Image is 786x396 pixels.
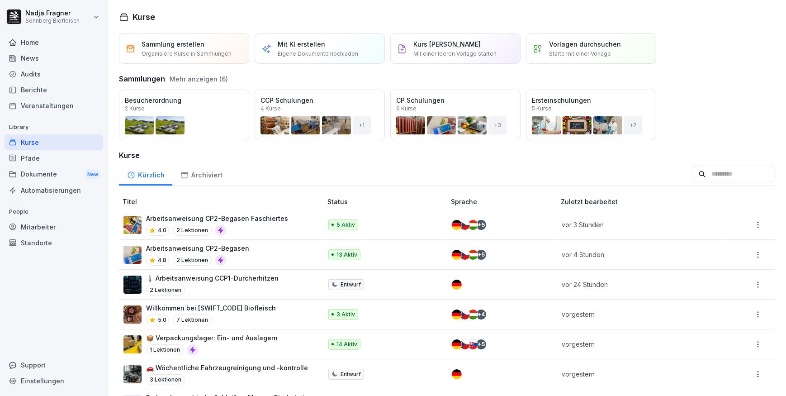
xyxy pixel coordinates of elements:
[25,18,80,24] p: Sonnberg Biofleisch
[5,66,103,82] a: Audits
[142,50,232,58] p: Organisiere Kurse in Sammlungen
[146,214,288,223] p: Arbeitsanweisung CP2-Begasen Faschiertes
[549,39,621,49] p: Vorlagen durchsuchen
[173,255,212,266] p: 2 Lektionen
[336,221,355,229] p: 5 Aktiv
[5,134,103,150] a: Kurse
[460,339,470,349] img: cz.svg
[146,363,308,372] p: 🚗 Wöchentliche Fahrzeugreinigung und -kontrolle
[260,106,281,111] p: 4 Kurse
[5,166,103,183] a: DokumenteNew
[123,276,142,294] img: hdba4it9v1da57zfw1s4t85s.png
[5,205,103,219] p: People
[336,310,355,319] p: 3 Aktiv
[278,50,358,58] p: Eigene Dokumente hochladen
[158,316,166,324] p: 5.0
[278,39,325,49] p: Mit KI erstellen
[119,150,775,161] h3: Kurse
[562,310,710,319] p: vorgestern
[146,344,184,355] p: 1 Lektionen
[172,162,230,186] div: Archiviert
[133,11,155,23] h1: Kurse
[123,216,142,234] img: hj9o9v8kzxvzc93uvlzx86ct.png
[123,246,142,264] img: oenbij6eacdvlc0h8sr4t2f0.png
[624,116,642,134] div: + 2
[146,303,276,313] p: Willkommen bei [SWIFT_CODE] Biofleisch
[488,116,507,134] div: + 3
[562,369,710,379] p: vorgestern
[562,280,710,289] p: vor 24 Stunden
[146,243,249,253] p: Arbeitsanweisung CP2-Begasen
[562,250,710,259] p: vor 4 Stunden
[341,370,361,378] p: Entwurf
[327,197,447,206] p: Status
[255,90,385,140] a: CCP Schulungen4 Kurse+1
[158,256,166,264] p: 4.8
[452,250,462,260] img: de.svg
[5,219,103,235] a: Mitarbeiter
[452,310,462,320] img: de.svg
[396,106,417,111] p: 6 Kurse
[123,305,142,324] img: vq64qnx387vm2euztaeei3pt.png
[25,10,80,17] p: Nadja Fragner
[146,374,185,385] p: 3 Lektionen
[532,106,552,111] p: 5 Kurse
[260,95,379,105] p: CCP Schulungen
[452,369,462,379] img: de.svg
[413,50,497,58] p: Mit einer leeren Vorlage starten
[173,315,212,325] p: 7 Lektionen
[85,169,100,180] div: New
[468,220,478,230] img: hu.svg
[123,197,324,206] p: Titel
[125,106,145,111] p: 2 Kurse
[341,281,361,289] p: Entwurf
[123,335,142,353] img: g1mf2oopp3hpfy5j4nli41fj.png
[146,285,185,296] p: 2 Lektionen
[460,250,470,260] img: cz.svg
[5,150,103,166] a: Pfade
[5,235,103,251] div: Standorte
[460,220,470,230] img: cz.svg
[336,340,357,348] p: 14 Aktiv
[468,339,478,349] img: sk.svg
[5,120,103,134] p: Library
[170,74,228,84] button: Mehr anzeigen (6)
[452,280,462,290] img: de.svg
[562,220,710,229] p: vor 3 Stunden
[561,197,720,206] p: Zuletzt bearbeitet
[476,250,486,260] div: + 5
[562,339,710,349] p: vorgestern
[5,34,103,50] a: Home
[146,333,278,343] p: 📦 Verpackungslager: Ein- und Auslagern
[5,98,103,114] a: Veranstaltungen
[390,90,521,140] a: CP Schulungen6 Kurse+3
[119,162,172,186] a: Kürzlich
[532,95,650,105] p: Ersteinschulungen
[5,166,103,183] div: Dokumente
[549,50,611,58] p: Starte mit einer Vorlage
[460,310,470,320] img: cz.svg
[123,365,142,383] img: ysa0h7rnlk6gvd0mioq5fj5j.png
[119,73,165,84] h3: Sammlungen
[468,250,478,260] img: hu.svg
[5,82,103,98] a: Berichte
[5,373,103,389] a: Einstellungen
[5,182,103,198] a: Automatisierungen
[158,226,166,234] p: 4.0
[451,197,557,206] p: Sprache
[146,273,279,283] p: 🌡️ Arbeitsanweisung CCP1-Durcherhitzen
[5,50,103,66] a: News
[468,310,478,320] img: hu.svg
[353,116,371,134] div: + 1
